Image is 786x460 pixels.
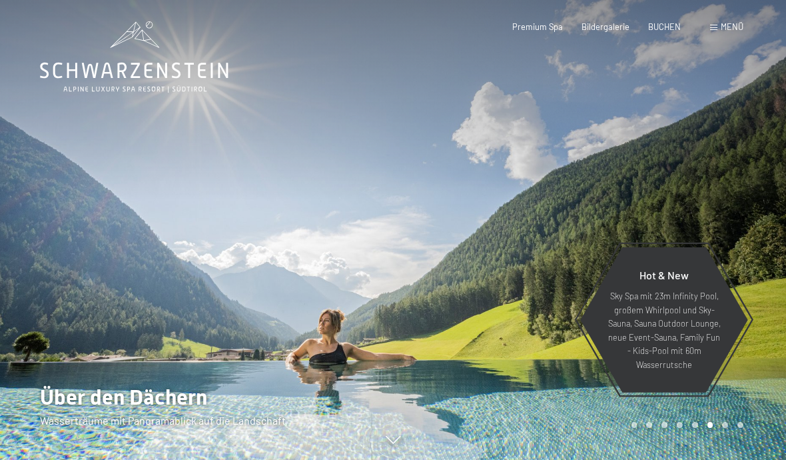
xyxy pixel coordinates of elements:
[646,422,652,428] div: Carousel Page 2
[692,422,698,428] div: Carousel Page 5
[677,422,683,428] div: Carousel Page 4
[707,422,713,428] div: Carousel Page 6 (Current Slide)
[627,422,743,428] div: Carousel Pagination
[582,21,629,32] a: Bildergalerie
[722,422,728,428] div: Carousel Page 7
[631,422,637,428] div: Carousel Page 1
[648,21,681,32] a: BUCHEN
[721,21,743,32] span: Menü
[737,422,743,428] div: Carousel Page 8
[580,247,749,393] a: Hot & New Sky Spa mit 23m Infinity Pool, großem Whirlpool und Sky-Sauna, Sauna Outdoor Lounge, ne...
[606,289,722,371] p: Sky Spa mit 23m Infinity Pool, großem Whirlpool und Sky-Sauna, Sauna Outdoor Lounge, neue Event-S...
[512,21,563,32] a: Premium Spa
[661,422,667,428] div: Carousel Page 3
[639,269,689,281] span: Hot & New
